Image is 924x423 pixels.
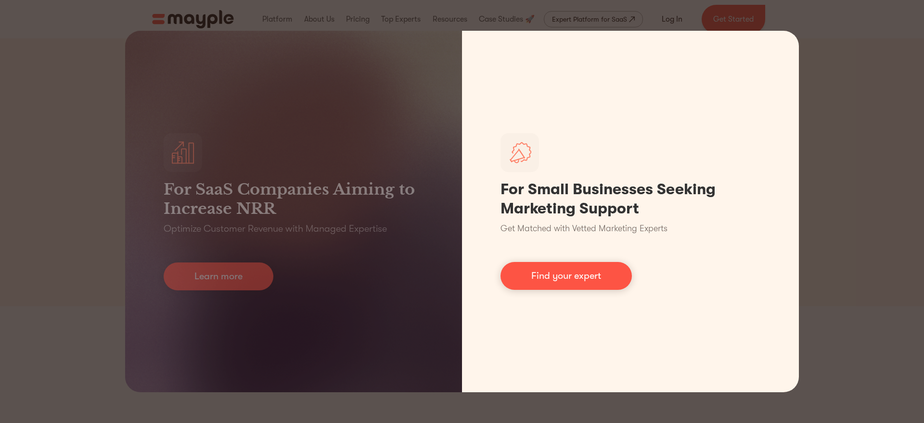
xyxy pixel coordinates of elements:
[500,180,760,218] h1: For Small Businesses Seeking Marketing Support
[164,180,423,218] h3: For SaaS Companies Aiming to Increase NRR
[500,262,632,290] a: Find your expert
[500,222,667,235] p: Get Matched with Vetted Marketing Experts
[164,262,273,290] a: Learn more
[164,222,387,236] p: Optimize Customer Revenue with Managed Expertise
